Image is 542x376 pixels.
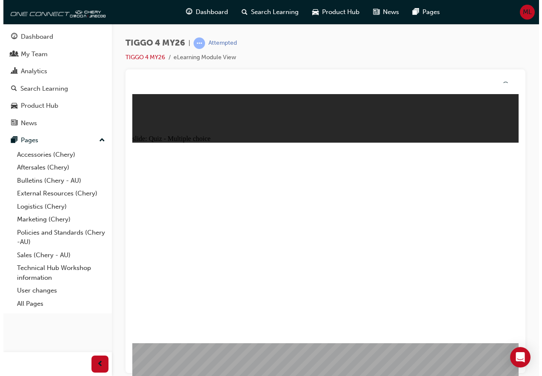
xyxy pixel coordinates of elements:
button: ML [516,5,531,20]
a: Accessories (Chery) [10,148,105,161]
div: Open Intercom Messenger [507,347,527,367]
span: Search Learning [248,7,295,17]
a: Marketing (Chery) [10,213,105,226]
a: Logistics (Chery) [10,200,105,213]
div: Attempted [205,39,234,47]
button: Pages [3,132,105,148]
span: ML [519,7,528,17]
span: Dashboard [192,7,225,17]
a: guage-iconDashboard [176,3,231,21]
div: News [17,118,34,128]
span: guage-icon [8,33,14,41]
button: DashboardMy TeamAnalyticsSearch LearningProduct HubNews [3,27,105,132]
a: Dashboard [3,29,105,45]
a: Policies and Standards (Chery -AU) [10,226,105,249]
div: Search Learning [17,84,65,94]
span: pages-icon [409,7,416,17]
a: All Pages [10,297,105,310]
span: guage-icon [183,7,189,17]
a: Product Hub [3,98,105,114]
a: TIGGO 4 MY26 [122,54,162,61]
div: Pages [17,135,35,145]
a: Analytics [3,63,105,79]
div: Analytics [17,66,44,76]
a: Technical Hub Workshop information [10,261,105,284]
a: News [3,115,105,131]
a: search-iconSearch Learning [231,3,302,21]
span: pages-icon [8,137,14,144]
a: User changes [10,284,105,297]
span: search-icon [238,7,244,17]
span: chart-icon [8,68,14,75]
img: oneconnect [4,3,102,20]
a: car-iconProduct Hub [302,3,363,21]
span: | [185,38,187,48]
div: My Team [17,49,44,59]
span: car-icon [309,7,315,17]
span: people-icon [8,51,14,58]
li: eLearning Module View [170,53,233,63]
a: My Team [3,46,105,62]
a: news-iconNews [363,3,402,21]
span: news-icon [8,120,14,127]
span: Pages [419,7,436,17]
div: Product Hub [17,101,55,111]
span: prev-icon [94,359,100,370]
span: Product Hub [319,7,356,17]
span: car-icon [8,102,14,110]
a: Search Learning [3,81,105,97]
a: Bulletins (Chery - AU) [10,174,105,187]
a: Sales (Chery - AU) [10,249,105,262]
span: learningRecordVerb_ATTEMPT-icon [190,37,202,49]
span: TIGGO 4 MY26 [122,38,182,48]
a: pages-iconPages [402,3,443,21]
span: search-icon [8,85,14,93]
span: up-icon [96,135,102,146]
a: Aftersales (Chery) [10,161,105,174]
span: news-icon [370,7,376,17]
div: Dashboard [17,32,50,42]
span: News [379,7,396,17]
a: External Resources (Chery) [10,187,105,200]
